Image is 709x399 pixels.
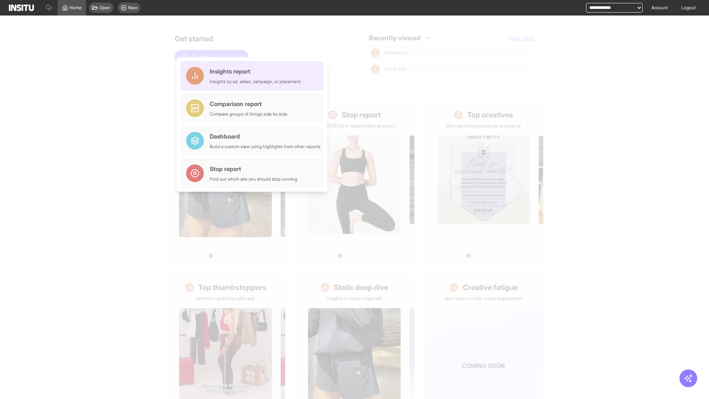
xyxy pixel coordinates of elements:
[128,5,137,11] span: New
[9,4,34,11] img: Logo
[210,176,297,182] div: Find out which ads you should stop running
[210,164,297,173] div: Stop report
[210,111,287,117] div: Compare groups of things side by side
[69,5,82,11] span: Home
[210,79,301,85] div: Insights by ad, adset, campaign, or placement
[210,144,321,150] div: Build a custom view using highlights from other reports
[210,67,301,76] div: Insights report
[210,99,287,108] div: Comparison report
[99,5,110,11] span: Open
[210,132,321,141] div: Dashboard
